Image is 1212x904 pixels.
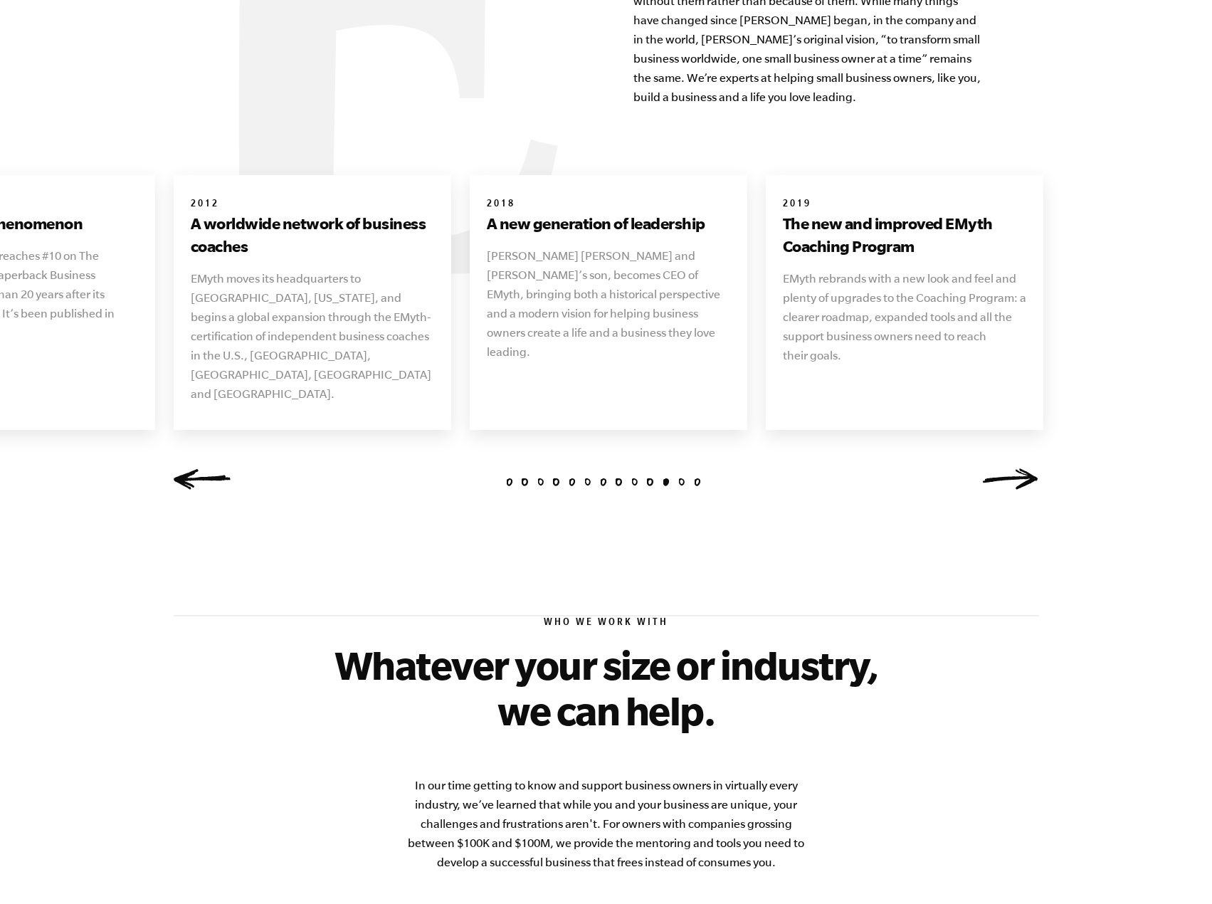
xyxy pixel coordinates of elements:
h6: 2019 [783,198,1026,212]
h3: A new generation of leadership [487,212,730,235]
p: In our time getting to know and support business owners in virtually every industry, we’ve learne... [400,776,813,872]
p: EMyth moves its headquarters to [GEOGRAPHIC_DATA], [US_STATE], and begins a global expansion thro... [191,269,434,404]
h6: Who We Work With [174,616,1039,631]
h3: A worldwide network of business coaches [191,212,434,258]
a: Previous [174,468,231,490]
h3: The new and improved EMyth Coaching Program [783,212,1026,258]
iframe: Chat Widget [1141,836,1212,904]
h6: 2018 [487,198,730,212]
a: Next [982,468,1039,490]
h2: Whatever your size or industry, we can help. [303,642,910,733]
h6: 2012 [191,198,434,212]
p: [PERSON_NAME] [PERSON_NAME] and [PERSON_NAME]’s son, becomes CEO of EMyth, bringing both a histor... [487,246,730,362]
p: EMyth rebrands with a new look and feel and plenty of upgrades to the Coaching Program: a clearer... [783,269,1026,365]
